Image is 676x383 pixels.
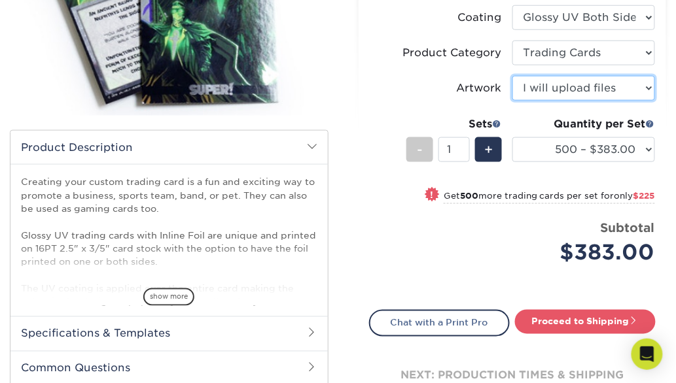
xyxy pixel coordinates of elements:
[457,80,502,96] div: Artwork
[515,310,656,333] a: Proceed to Shipping
[512,116,655,132] div: Quantity per Set
[10,131,328,164] h2: Product Description
[484,140,493,159] span: +
[460,191,478,201] strong: 500
[444,191,655,204] small: Get more trading cards per set for
[21,175,317,322] p: Creating your custom trading card is a fun and exciting way to promote a business, sports team, b...
[614,191,655,201] span: only
[458,10,502,25] div: Coating
[406,116,501,132] div: Sets
[431,188,434,202] span: !
[601,220,655,235] strong: Subtotal
[632,339,663,370] div: Open Intercom Messenger
[633,191,655,201] span: $225
[522,237,655,268] div: $383.00
[10,316,328,350] h2: Specifications & Templates
[403,45,502,61] div: Product Category
[143,288,194,306] span: show more
[369,310,510,336] a: Chat with a Print Pro
[417,140,423,159] span: -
